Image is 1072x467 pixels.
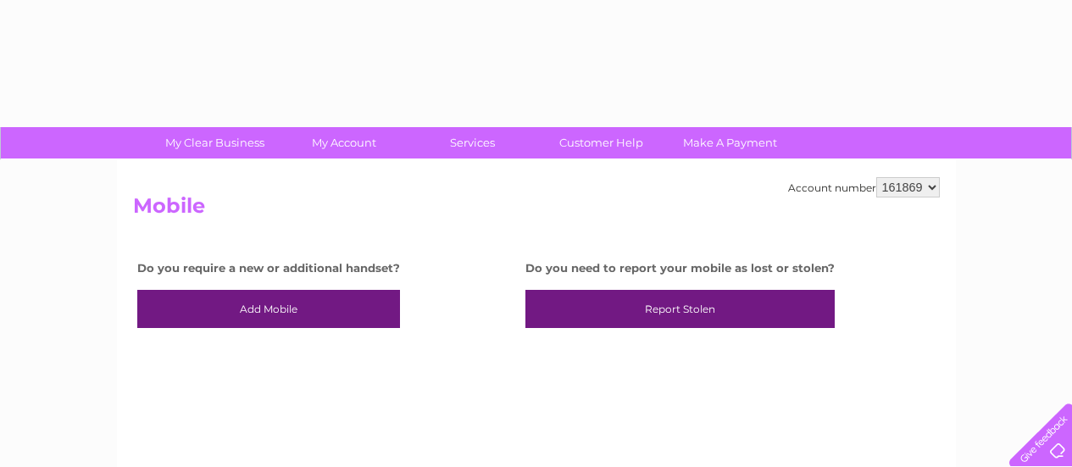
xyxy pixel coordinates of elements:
[660,127,800,158] a: Make A Payment
[137,262,400,275] h4: Do you require a new or additional handset?
[525,290,835,329] a: Report Stolen
[525,262,835,275] h4: Do you need to report your mobile as lost or stolen?
[274,127,414,158] a: My Account
[145,127,285,158] a: My Clear Business
[133,194,940,226] h2: Mobile
[531,127,671,158] a: Customer Help
[788,177,940,197] div: Account number
[137,290,400,329] a: Add Mobile
[403,127,542,158] a: Services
